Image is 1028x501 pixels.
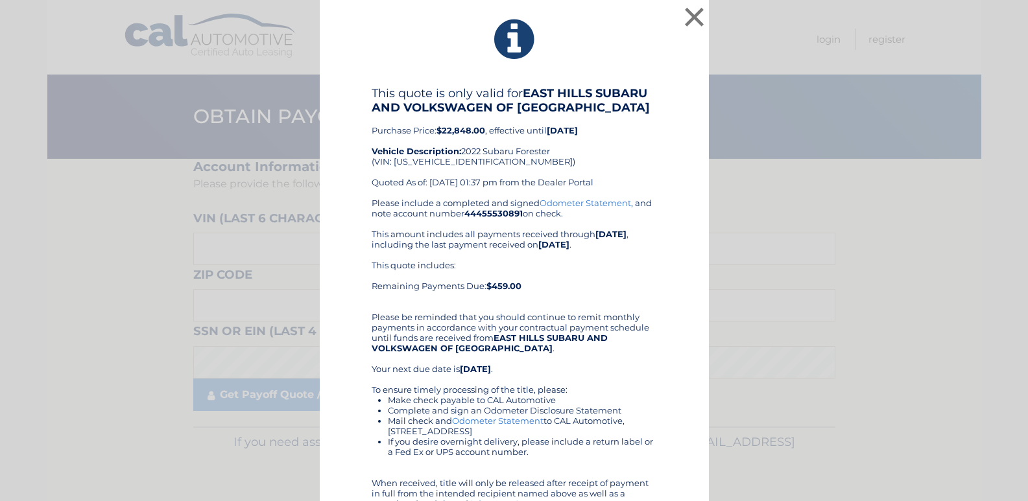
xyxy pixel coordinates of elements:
li: If you desire overnight delivery, please include a return label or a Fed Ex or UPS account number. [388,436,657,457]
li: Mail check and to CAL Automotive, [STREET_ADDRESS] [388,415,657,436]
div: Purchase Price: , effective until 2022 Subaru Forester (VIN: [US_VEHICLE_IDENTIFICATION_NUMBER]) ... [372,86,657,198]
b: [DATE] [547,125,578,135]
b: EAST HILLS SUBARU AND VOLKSWAGEN OF [GEOGRAPHIC_DATA] [372,332,608,353]
a: Odometer Statement [452,415,544,426]
b: EAST HILLS SUBARU AND VOLKSWAGEN OF [GEOGRAPHIC_DATA] [372,86,650,115]
div: This quote includes: Remaining Payments Due: [372,260,657,301]
strong: Vehicle Description: [372,146,461,156]
b: [DATE] [538,239,569,250]
b: $22,848.00 [436,125,485,135]
a: Odometer Statement [540,198,631,208]
li: Complete and sign an Odometer Disclosure Statement [388,405,657,415]
button: × [682,4,708,30]
b: $459.00 [486,281,521,291]
b: 44455530891 [464,208,523,218]
b: [DATE] [595,229,627,239]
li: Make check payable to CAL Automotive [388,395,657,405]
h4: This quote is only valid for [372,86,657,115]
b: [DATE] [460,364,491,374]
